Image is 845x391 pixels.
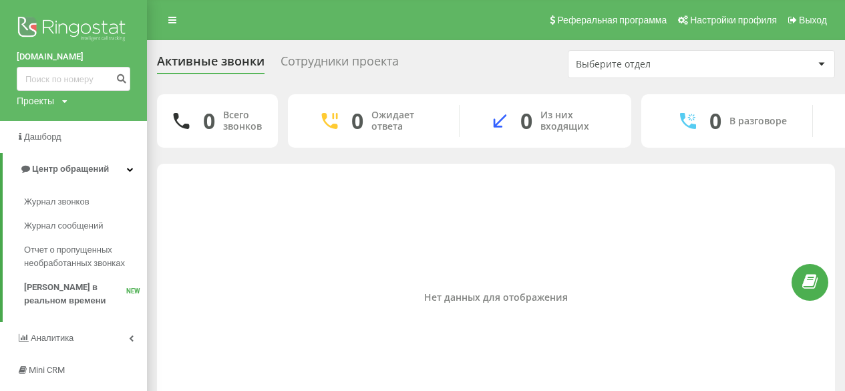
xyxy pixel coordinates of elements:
[24,281,126,307] span: [PERSON_NAME] в реальном времени
[17,67,130,91] input: Поиск по номеру
[17,94,54,108] div: Проекты
[24,275,147,313] a: [PERSON_NAME] в реальном времениNEW
[281,54,399,75] div: Сотрудники проекта
[709,108,721,134] div: 0
[520,108,532,134] div: 0
[557,15,667,25] span: Реферальная программа
[223,110,262,132] div: Всего звонков
[203,108,215,134] div: 0
[168,292,824,303] div: Нет данных для отображения
[3,153,147,185] a: Центр обращений
[31,333,73,343] span: Аналитика
[24,243,140,270] span: Отчет о пропущенных необработанных звонках
[29,365,65,375] span: Mini CRM
[24,190,147,214] a: Журнал звонков
[24,219,103,233] span: Журнал сообщений
[540,110,611,132] div: Из них входящих
[17,50,130,63] a: [DOMAIN_NAME]
[32,164,109,174] span: Центр обращений
[371,110,439,132] div: Ожидает ответа
[24,132,61,142] span: Дашборд
[729,116,787,127] div: В разговоре
[24,214,147,238] a: Журнал сообщений
[690,15,777,25] span: Настройки профиля
[157,54,265,75] div: Активные звонки
[351,108,363,134] div: 0
[24,195,90,209] span: Журнал звонков
[799,15,827,25] span: Выход
[24,238,147,275] a: Отчет о пропущенных необработанных звонках
[576,59,735,70] div: Выберите отдел
[17,13,130,47] img: Ringostat logo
